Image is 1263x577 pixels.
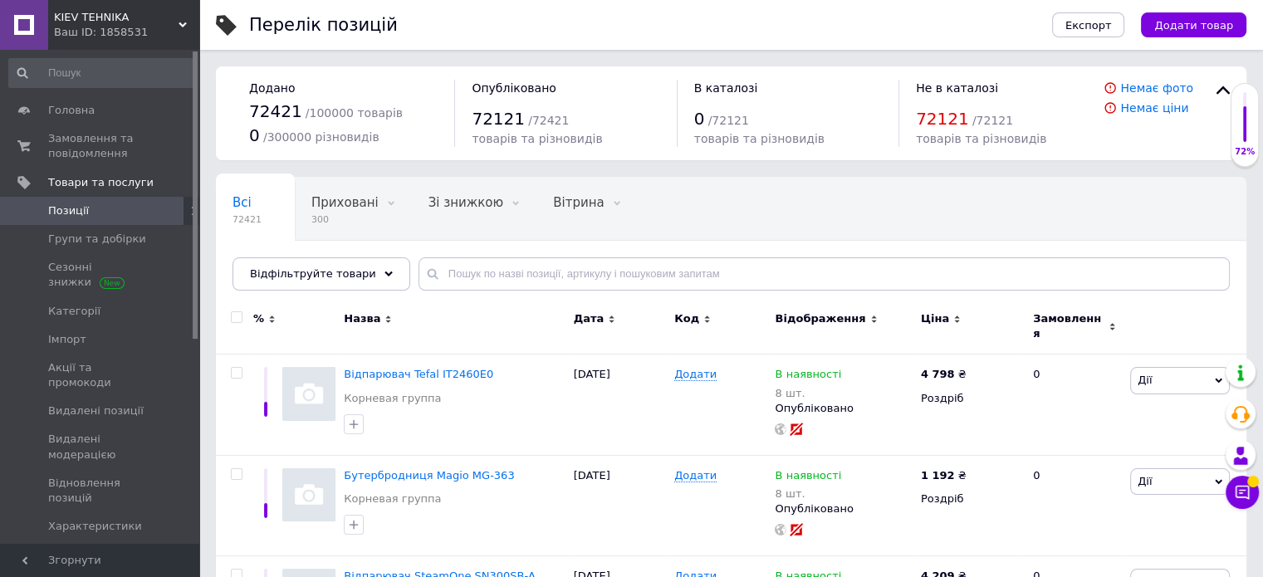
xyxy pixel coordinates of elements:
div: 8 шт. [775,387,841,399]
span: / 300000 різновидів [263,130,379,144]
span: Експорт [1065,19,1112,32]
span: 0 [249,125,260,145]
span: Додати [674,469,717,482]
span: товарів та різновидів [694,132,825,145]
span: Дії [1138,374,1152,386]
span: Додати [674,368,717,381]
span: 72421 [249,101,302,121]
span: Акції та промокоди [48,360,154,390]
span: Замовлення [1033,311,1104,341]
div: 0 [1023,455,1126,555]
span: 72421 [233,213,262,226]
b: 1 192 [921,469,955,482]
a: Корневая группа [344,491,441,506]
span: Видалені позиції [48,403,144,418]
button: Експорт [1052,12,1125,37]
div: 8 шт. [775,487,841,500]
span: % [253,311,264,326]
span: KIEV TEHNIKA [54,10,179,25]
span: Код [674,311,699,326]
b: 4 798 [921,368,955,380]
span: товарів та різновидів [472,132,602,145]
div: [DATE] [570,455,670,555]
span: Назва [344,311,380,326]
span: Товари та послуги [48,175,154,190]
span: В наявності [775,368,841,385]
span: Ціна [921,311,949,326]
span: Сезонні знижки [48,260,154,290]
a: Немає фото [1120,81,1193,95]
span: В наявності [775,469,841,487]
span: Позиції [48,203,89,218]
span: 72121 [472,109,525,129]
a: Бутербродниця Magio MG-363 [344,469,514,482]
span: Опубліковані [233,258,319,273]
span: Відображення [775,311,865,326]
span: Додати товар [1154,19,1233,32]
input: Пошук [8,58,196,88]
span: / 100000 товарів [306,106,403,120]
span: Головна [48,103,95,118]
span: Всі [233,195,252,210]
button: Чат з покупцем [1226,476,1259,509]
span: Приховані [311,195,379,210]
span: Видалені модерацією [48,432,154,462]
div: Роздріб [921,391,1019,406]
button: Додати товар [1141,12,1246,37]
span: В каталозі [694,81,758,95]
input: Пошук по назві позиції, артикулу і пошуковим запитам [419,257,1230,291]
span: товарів та різновидів [916,132,1046,145]
span: 0 [694,109,705,129]
span: / 72121 [708,114,749,127]
a: Відпарювач Tefal IT2460E0 [344,368,493,380]
span: Категорії [48,304,100,319]
span: Не в каталозі [916,81,998,95]
div: Перелік позицій [249,17,398,34]
span: Вітрина [553,195,604,210]
a: Немає ціни [1120,101,1188,115]
span: Імпорт [48,332,86,347]
div: Ваш ID: 1858531 [54,25,199,40]
span: Характеристики [48,519,142,534]
div: 72% [1231,146,1258,158]
span: Опубліковано [472,81,556,95]
img: Відпарювач Tefal IT2460E0 [282,367,335,420]
div: Опубліковано [775,501,912,516]
img: Бутербродниця Magio MG-363 [282,468,335,521]
span: Дата [574,311,605,326]
div: ₴ [921,468,967,483]
span: Відфільтруйте товари [250,267,376,280]
span: Групи та добірки [48,232,146,247]
div: Роздріб [921,491,1019,506]
span: Відновлення позицій [48,476,154,506]
span: Дії [1138,475,1152,487]
div: [DATE] [570,355,670,455]
div: Опубліковано [775,401,912,416]
span: / 72121 [972,114,1013,127]
span: 300 [311,213,379,226]
a: Корневая группа [344,391,441,406]
div: ₴ [921,367,967,382]
span: 72121 [916,109,969,129]
span: Додано [249,81,295,95]
span: / 72421 [528,114,569,127]
span: Зі знижкою [428,195,503,210]
span: Замовлення та повідомлення [48,131,154,161]
div: 0 [1023,355,1126,455]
